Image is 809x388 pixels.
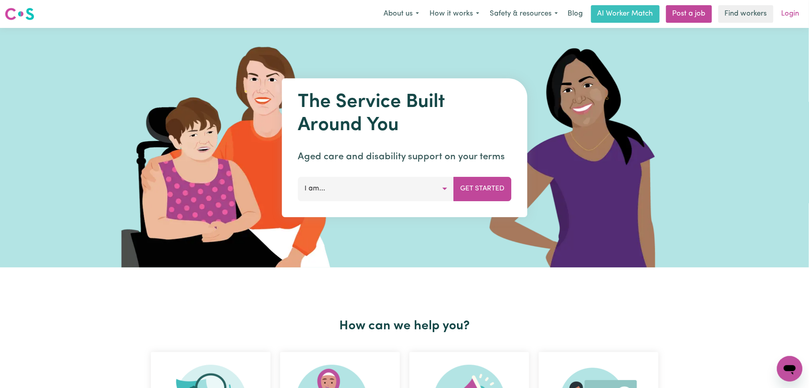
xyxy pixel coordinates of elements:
a: Login [777,5,804,23]
h1: The Service Built Around You [298,91,511,137]
a: Post a job [666,5,712,23]
a: Careseekers logo [5,5,34,23]
a: Blog [563,5,588,23]
button: Safety & resources [485,6,563,22]
h2: How can we help you? [146,319,663,334]
img: Careseekers logo [5,7,34,21]
iframe: Button to launch messaging window [777,356,803,382]
p: Aged care and disability support on your terms [298,150,511,164]
button: Get Started [453,177,511,201]
button: About us [378,6,424,22]
button: I am... [298,177,454,201]
button: How it works [424,6,485,22]
a: Find workers [718,5,773,23]
a: AI Worker Match [591,5,660,23]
